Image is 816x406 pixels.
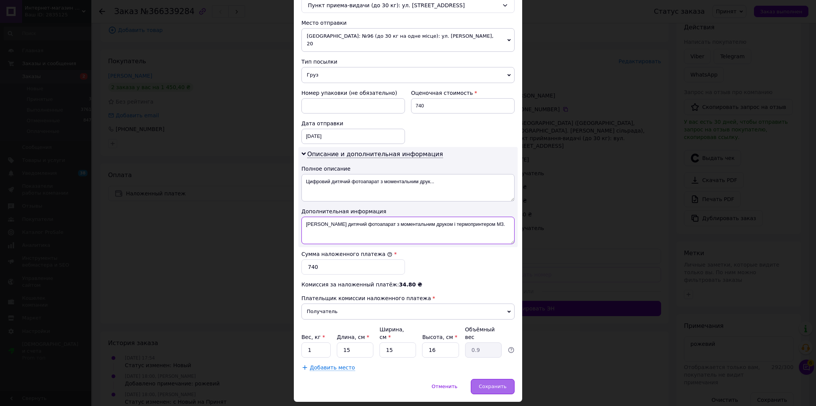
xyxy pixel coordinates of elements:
[301,251,392,257] label: Сумма наложенного платежа
[301,67,515,83] span: Груз
[301,20,347,26] span: Место отправки
[422,334,457,340] label: Высота, см
[301,28,515,52] span: [GEOGRAPHIC_DATA]: №96 (до 30 кг на одне місце): ул. [PERSON_NAME], 20
[301,295,431,301] span: Плательщик комиссии наложенного платежа
[301,89,405,97] div: Номер упаковки (не обязательно)
[399,281,422,288] span: 34.80 ₴
[479,384,507,389] span: Сохранить
[307,150,443,158] span: Описание и дополнительная информация
[301,120,405,127] div: Дата отправки
[301,59,337,65] span: Тип посылки
[301,304,515,320] span: Получатель
[411,89,515,97] div: Оценочная стоимость
[301,165,515,173] div: Полное описание
[301,217,515,244] textarea: [PERSON_NAME] дитячий фотоапарат з моментальним друком і термопринтером M3.
[432,384,457,389] span: Отменить
[465,326,502,341] div: Объёмный вес
[301,281,515,288] div: Комиссия за наложенный платёж:
[301,334,325,340] label: Вес, кг
[337,334,369,340] label: Длина, см
[301,208,515,215] div: Дополнительная информация
[379,326,404,340] label: Ширина, см
[301,174,515,201] textarea: Цифровий дитячий фотоапарат з моментальним друк...
[310,364,355,371] span: Добавить место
